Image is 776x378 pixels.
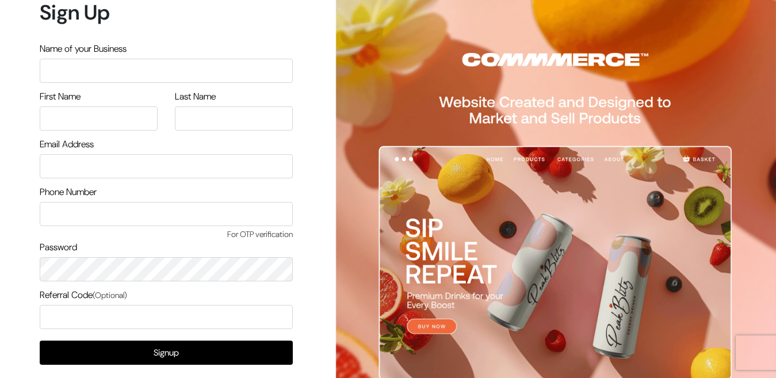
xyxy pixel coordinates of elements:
[40,185,97,199] label: Phone Number
[40,228,293,240] span: For OTP verification
[40,90,81,104] label: First Name
[40,288,127,302] label: Referral Code
[175,90,216,104] label: Last Name
[40,138,94,151] label: Email Address
[40,341,293,365] button: Signup
[40,42,127,56] label: Name of your Business
[40,240,77,254] label: Password
[93,290,127,300] span: (Optional)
